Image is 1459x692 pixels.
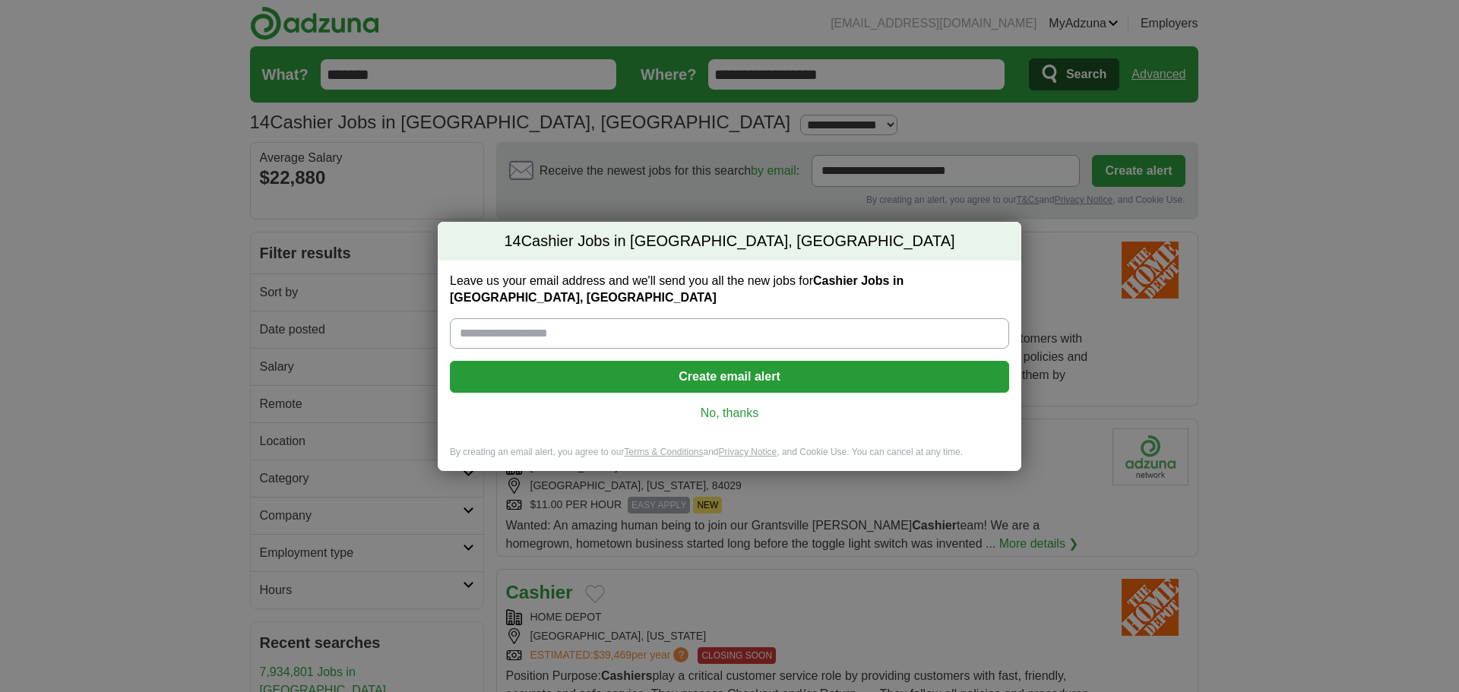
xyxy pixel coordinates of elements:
[450,361,1009,393] button: Create email alert
[438,222,1021,261] h2: Cashier Jobs in [GEOGRAPHIC_DATA], [GEOGRAPHIC_DATA]
[719,447,777,457] a: Privacy Notice
[624,447,703,457] a: Terms & Conditions
[438,446,1021,471] div: By creating an email alert, you agree to our and , and Cookie Use. You can cancel at any time.
[450,273,1009,306] label: Leave us your email address and we'll send you all the new jobs for
[462,405,997,422] a: No, thanks
[504,231,521,252] span: 14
